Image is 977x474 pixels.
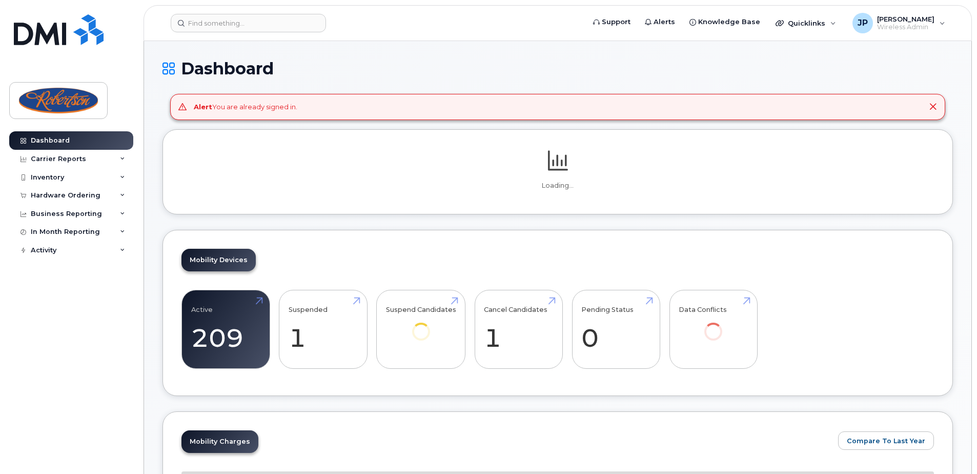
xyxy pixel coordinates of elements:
[581,295,650,363] a: Pending Status 0
[191,295,260,363] a: Active 209
[847,436,925,446] span: Compare To Last Year
[181,181,934,190] p: Loading...
[194,102,297,112] div: You are already signed in.
[162,60,953,77] h1: Dashboard
[181,430,258,453] a: Mobility Charges
[679,295,748,354] a: Data Conflicts
[386,295,456,354] a: Suspend Candidates
[289,295,358,363] a: Suspended 1
[484,295,553,363] a: Cancel Candidates 1
[838,431,934,450] button: Compare To Last Year
[194,103,212,111] strong: Alert
[181,249,256,271] a: Mobility Devices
